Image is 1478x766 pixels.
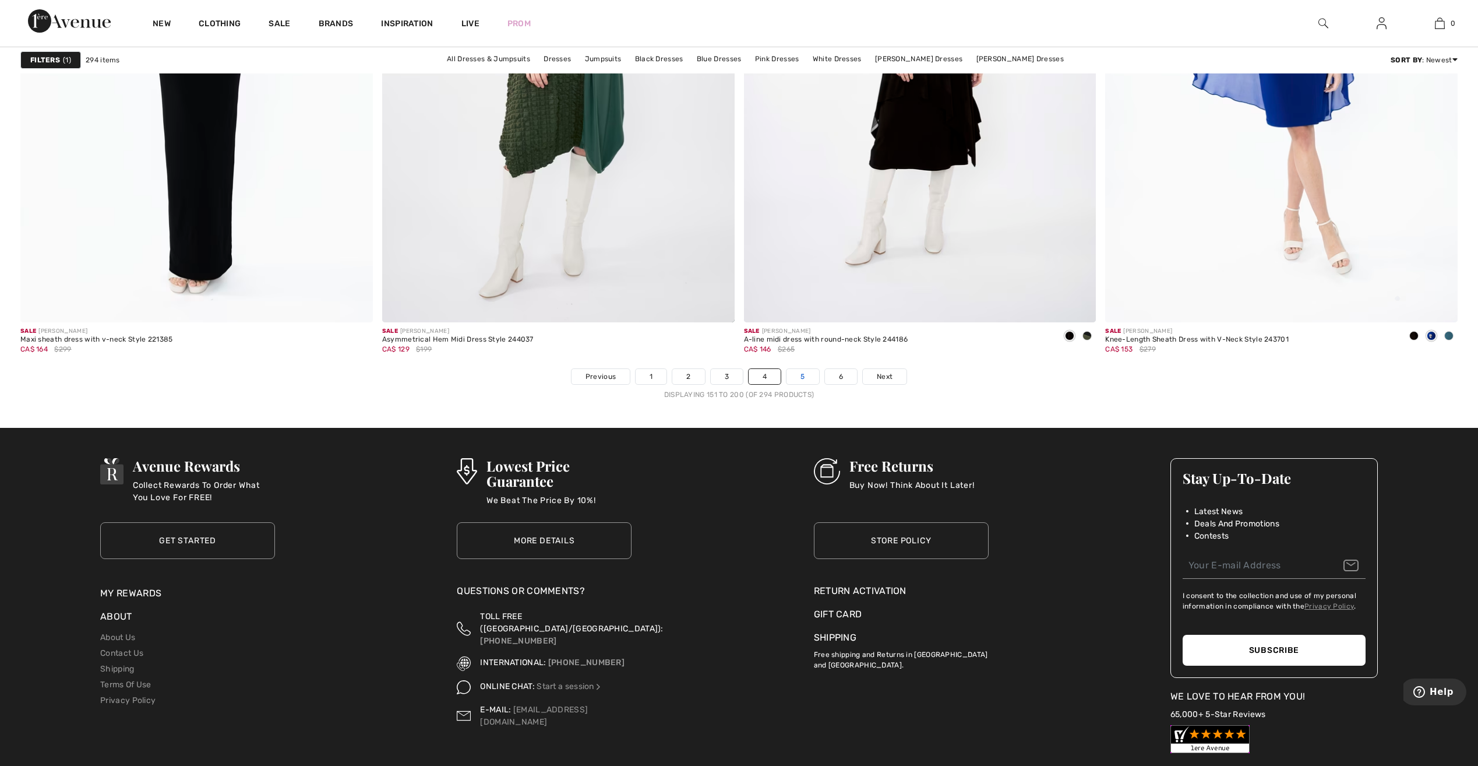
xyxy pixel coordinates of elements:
button: Subscribe [1183,635,1366,666]
img: Free Returns [814,458,840,484]
span: Sale [744,328,760,335]
a: Gift Card [814,607,989,621]
a: [PERSON_NAME] Dresses [869,51,968,66]
span: CA$ 129 [382,345,410,353]
div: We Love To Hear From You! [1170,690,1378,704]
div: : Newest [1391,55,1458,65]
a: Brands [319,19,354,31]
p: Free shipping and Returns in [GEOGRAPHIC_DATA] and [GEOGRAPHIC_DATA]. [814,645,989,670]
a: 3 [711,369,743,384]
a: Get Started [100,522,275,559]
img: search the website [1318,16,1328,30]
div: Knee-Length Sheath Dress with V-Neck Style 243701 [1105,336,1289,344]
a: All Dresses & Jumpsuits [441,51,536,66]
span: CA$ 146 [744,345,771,353]
div: Displaying 151 to 200 (of 294 products) [20,389,1458,400]
a: [PERSON_NAME] Dresses [971,51,1070,66]
span: ONLINE CHAT: [480,681,535,691]
img: Customer Reviews [1170,725,1250,753]
a: Clothing [199,19,241,31]
a: 4 [749,369,781,384]
img: International [457,656,471,670]
a: 5 [786,369,819,384]
span: 1 [63,55,71,65]
span: TOLL FREE ([GEOGRAPHIC_DATA]/[GEOGRAPHIC_DATA]): [480,612,663,634]
a: Previous [572,369,630,384]
div: Black [1061,327,1078,346]
a: More Details [457,522,632,559]
span: Next [877,371,893,382]
span: CA$ 164 [20,345,48,353]
nav: Page navigation [20,368,1458,400]
img: Lowest Price Guarantee [457,458,477,484]
input: Your E-mail Address [1183,553,1366,579]
span: Contests [1194,530,1229,542]
span: $199 [416,344,432,354]
div: Black [1405,327,1423,346]
img: Contact us [457,704,471,728]
a: Contact Us [100,648,143,658]
div: Royal Sapphire 163 [1423,327,1440,346]
span: Sale [1105,328,1121,335]
div: [PERSON_NAME] [20,327,173,336]
span: Deals And Promotions [1194,518,1279,530]
div: Maxi sheath dress with v-neck Style 221385 [20,336,173,344]
a: White Dresses [807,51,867,66]
a: My Rewards [100,588,161,599]
a: Black Dresses [629,51,689,66]
div: [PERSON_NAME] [1105,327,1289,336]
a: Next [863,369,906,384]
a: About Us [100,633,135,642]
a: Blue Dresses [691,51,747,66]
span: $299 [54,344,71,354]
strong: Filters [30,55,60,65]
a: Shipping [814,632,856,643]
a: 2 [672,369,704,384]
iframe: Opens a widget where you can find more information [1403,679,1466,708]
span: Sale [382,328,398,335]
a: Return Activation [814,584,989,598]
a: [PHONE_NUMBER] [480,636,556,646]
img: Toll Free (Canada/US) [457,610,471,647]
a: New [153,19,171,31]
label: I consent to the collection and use of my personal information in compliance with the . [1183,591,1366,612]
a: Shipping [100,664,134,674]
h3: Lowest Price Guarantee [486,458,632,489]
a: Jumpsuits [579,51,627,66]
h3: Stay Up-To-Date [1183,470,1366,486]
a: Prom [507,17,531,30]
span: 294 items [86,55,120,65]
span: Latest News [1194,505,1243,518]
span: E-MAIL: [480,705,511,715]
img: My Bag [1435,16,1445,30]
a: Dresses [538,51,577,66]
h3: Avenue Rewards [133,458,275,473]
img: 1ère Avenue [28,9,111,33]
a: Privacy Policy [1304,602,1354,610]
img: Online Chat [457,680,471,694]
span: $279 [1140,344,1156,354]
a: Privacy Policy [100,695,156,705]
a: Live [461,17,479,30]
div: [PERSON_NAME] [382,327,534,336]
div: Asymmetrical Hem Midi Dress Style 244037 [382,336,534,344]
strong: Sort By [1391,56,1422,64]
a: 65,000+ 5-Star Reviews [1170,709,1266,719]
a: Sign In [1367,16,1396,31]
p: Buy Now! Think About It Later! [849,479,975,503]
span: CA$ 153 [1105,345,1133,353]
a: Terms Of Use [100,680,151,690]
span: Previous [585,371,616,382]
a: Start a session [537,681,602,691]
p: We Beat The Price By 10%! [486,494,632,518]
span: 0 [1451,18,1455,29]
div: A-line midi dress with round-neck Style 244186 [744,336,908,344]
a: 0 [1411,16,1468,30]
a: 6 [825,369,857,384]
h3: Free Returns [849,458,975,473]
div: [PERSON_NAME] [744,327,908,336]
